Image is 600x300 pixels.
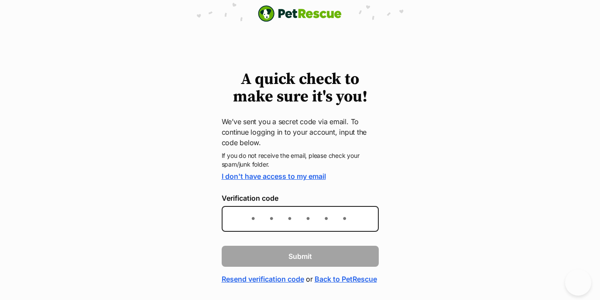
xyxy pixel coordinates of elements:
[222,274,304,284] a: Resend verification code
[222,194,379,202] label: Verification code
[288,251,312,262] span: Submit
[306,274,313,284] span: or
[565,269,591,296] iframe: Help Scout Beacon - Open
[222,116,379,148] p: We’ve sent you a secret code via email. To continue logging in to your account, input the code be...
[222,71,379,106] h1: A quick check to make sure it's you!
[258,5,342,22] img: logo-e224e6f780fb5917bec1dbf3a21bbac754714ae5b6737aabdf751b685950b380.svg
[222,246,379,267] button: Submit
[258,5,342,22] a: PetRescue
[222,206,379,232] input: Enter the 6-digit verification code sent to your device
[315,274,377,284] a: Back to PetRescue
[222,172,326,181] a: I don't have access to my email
[222,151,379,169] p: If you do not receive the email, please check your spam/junk folder.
